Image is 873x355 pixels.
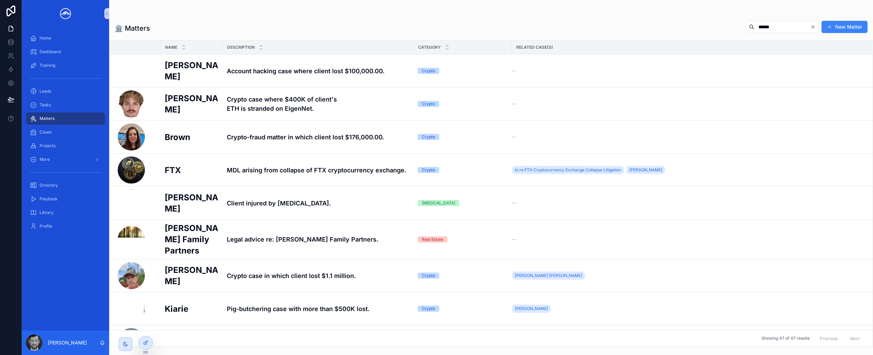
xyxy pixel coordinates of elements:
span: In re FTX Cryptocurrency Exchange Collapse Litigation [515,167,621,173]
a: Crypto case in which client lost $1.1 million. [227,271,410,280]
a: Projects [26,140,105,152]
span: -- [512,200,516,206]
a: Crypto [418,273,508,279]
div: Crypto [422,101,435,107]
a: -- [512,134,864,140]
a: [MEDICAL_DATA] [418,200,508,206]
a: [PERSON_NAME] [165,192,219,214]
a: Leads [26,85,105,97]
span: Home [40,35,51,41]
a: Training [26,59,105,72]
a: Client injured by [MEDICAL_DATA]. [227,199,410,208]
span: Tasks [40,102,51,108]
a: [PERSON_NAME] [626,166,665,174]
div: Crypto [422,273,435,279]
a: Playbook [26,193,105,205]
span: Profile [40,223,52,229]
a: Library [26,206,105,219]
a: Home [26,32,105,44]
a: [PERSON_NAME] [PERSON_NAME] [512,272,585,280]
span: [PERSON_NAME] [629,167,662,173]
a: [PERSON_NAME] [165,264,219,287]
a: -- [512,68,864,74]
span: -- [512,237,516,242]
a: Crypto [418,68,508,74]
span: Leads [40,89,51,94]
a: In re FTX Cryptocurrency Exchange Collapse Litigation[PERSON_NAME] [512,165,864,175]
a: Account hacking case where client lost $100,000.00. [227,66,410,76]
a: Brown [165,132,219,143]
h4: Pig-butchering case with more than $500K lost. [227,304,410,313]
button: New Matter [822,21,868,33]
div: scrollable content [22,27,109,241]
a: Profile [26,220,105,232]
a: [PERSON_NAME] Family Partners [165,222,219,256]
span: -- [512,68,516,74]
a: Legal advice re: [PERSON_NAME] Family Partners. [227,235,410,244]
a: Dashboard [26,46,105,58]
h1: 🏛️ Matters [115,24,150,33]
div: Crypto [422,306,435,312]
a: Crypto case where $400K of client's ETH is stranded on EigenNet. [227,95,410,113]
span: Directory [40,183,58,188]
a: -- [512,101,864,107]
a: [PERSON_NAME] [512,303,864,314]
h2: FTX [165,165,181,176]
span: Showing 47 of 47 results [761,336,810,341]
a: Directory [26,179,105,191]
img: App logo [57,8,74,19]
div: [MEDICAL_DATA] [422,200,455,206]
a: Cases [26,126,105,138]
a: Crypto [418,306,508,312]
span: -- [512,134,516,140]
a: Tasks [26,99,105,111]
a: Kiarie [165,303,219,314]
a: Matters [26,112,105,125]
span: [PERSON_NAME] [PERSON_NAME] [515,273,582,278]
div: Crypto [422,134,435,140]
span: -- [512,101,516,107]
span: Dashboard [40,49,61,55]
a: Real Estate [418,236,508,243]
span: Category [418,45,441,50]
div: Real Estate [422,236,443,243]
div: Crypto [422,167,435,173]
a: More [26,153,105,166]
a: In re FTX Cryptocurrency Exchange Collapse Litigation [512,166,624,174]
h2: Kiarie [165,303,188,314]
h2: Brown [165,132,190,143]
span: Training [40,63,55,68]
a: -- [512,237,864,242]
span: Description [227,45,255,50]
span: More [40,157,50,162]
a: Crypto [418,134,508,140]
span: Name [165,45,177,50]
a: MDL arising from collapse of FTX cryptocurrency exchange. [227,166,410,175]
a: Crypto [418,101,508,107]
a: Crypto [418,167,508,173]
a: -- [512,200,864,206]
span: [PERSON_NAME] [515,306,548,311]
span: Related Case(s) [516,45,553,50]
span: Library [40,210,54,215]
a: Crypto-fraud matter in which client lost $176,000.00. [227,133,410,142]
a: FTX [165,165,219,176]
a: [PERSON_NAME] [512,305,551,313]
a: [PERSON_NAME] [PERSON_NAME] [512,270,864,281]
span: Cases [40,129,51,135]
div: Crypto [422,68,435,74]
a: [PERSON_NAME] [165,60,219,82]
span: Projects [40,143,56,149]
a: [PERSON_NAME] [165,93,219,115]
